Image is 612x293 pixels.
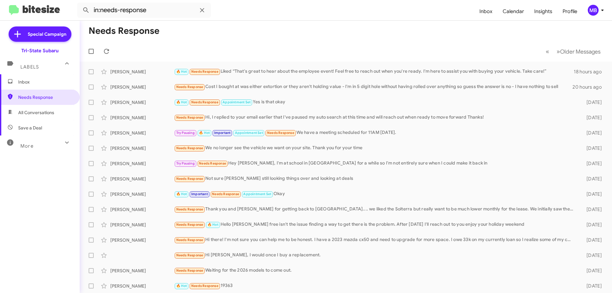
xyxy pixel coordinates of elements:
div: [DATE] [576,222,607,228]
span: 🔥 Hot [176,284,187,288]
button: Next [553,45,604,58]
div: Hi, I replied to your email earlier that I've paused my auto search at this time and will reach o... [174,114,576,121]
span: 🔥 Hot [176,192,187,196]
input: Search [77,3,211,18]
a: Inbox [474,2,498,21]
div: Hi there! I'm not sure you can help me to be honest. I have a 2023 mazda cx50 and need to upgrade... [174,236,576,244]
button: MB [582,5,605,16]
div: [DATE] [576,130,607,136]
div: [PERSON_NAME] [110,114,174,121]
div: Thank you and [PERSON_NAME] for getting back to [GEOGRAPHIC_DATA].... we liked the Solterra but r... [174,206,576,213]
div: 19363 [174,282,576,289]
span: 🔥 Hot [199,131,210,135]
span: Needs Response [176,85,203,89]
span: Save a Deal [18,125,42,131]
div: [PERSON_NAME] [110,237,174,243]
div: Tri-State Subaru [21,48,59,54]
div: [DATE] [576,114,607,121]
div: Hello [PERSON_NAME] free isn't the issue finding a way to get there is the problem. After [DATE] ... [174,221,576,228]
span: Needs Response [176,146,203,150]
div: [DATE] [576,283,607,289]
div: [DATE] [576,191,607,197]
div: [PERSON_NAME] [110,267,174,274]
div: [DATE] [576,237,607,243]
div: [DATE] [576,206,607,213]
div: Not sure [PERSON_NAME] still looking things over and looking at deals [174,175,576,182]
span: More [20,143,33,149]
div: We no longer see the vehicle we want on your site. Thank you for your time [174,144,576,152]
div: [PERSON_NAME] [110,99,174,106]
span: Needs Response [212,192,239,196]
span: Special Campaign [28,31,66,37]
span: All Conversations [18,109,54,116]
div: MB [588,5,599,16]
span: Needs Response [191,70,218,74]
div: We have a meeting scheduled for 11AM [DATE]. [174,129,576,136]
div: [PERSON_NAME] [110,130,174,136]
span: 🔥 Hot [176,70,187,74]
div: [DATE] [576,176,607,182]
span: 🔥 Hot [208,223,218,227]
span: Needs Response [267,131,294,135]
span: Needs Response [176,268,203,273]
span: Important [214,131,231,135]
span: Try Pausing [176,161,195,165]
button: Previous [542,45,553,58]
div: [DATE] [576,160,607,167]
span: Important [191,192,208,196]
a: Calendar [498,2,529,21]
div: [PERSON_NAME] [110,176,174,182]
div: 18 hours ago [574,69,607,75]
span: Needs Response [18,94,72,100]
span: « [546,48,549,55]
span: Appointment Set [235,131,263,135]
span: Inbox [18,79,72,85]
div: [PERSON_NAME] [110,160,174,167]
span: Needs Response [176,177,203,181]
span: 🔥 Hot [176,100,187,104]
nav: Page navigation example [542,45,604,58]
div: Okay [174,190,576,198]
div: [DATE] [576,99,607,106]
span: Older Messages [560,48,601,55]
div: [PERSON_NAME] [110,206,174,213]
span: Appointment Set [243,192,271,196]
div: [PERSON_NAME] [110,84,174,90]
span: Appointment Set [222,100,251,104]
span: » [557,48,560,55]
a: Insights [529,2,557,21]
div: Waiting for the 2026 models to come out. [174,267,576,274]
div: Hi [PERSON_NAME], I would once I buy a replacement. [174,252,576,259]
div: Liked “That's great to hear about the employee event! Feel free to reach out when you're ready. I... [174,68,574,75]
span: Try Pausing [176,131,195,135]
a: Special Campaign [9,26,71,42]
div: [PERSON_NAME] [110,145,174,151]
div: [DATE] [576,252,607,259]
div: Hey [PERSON_NAME], I'm at school in [GEOGRAPHIC_DATA] for a while so I'm not entirely sure when I... [174,160,576,167]
span: Needs Response [191,284,218,288]
div: 20 hours ago [572,84,607,90]
span: Needs Response [191,100,218,104]
a: Profile [557,2,582,21]
div: Yes is that okay [174,99,576,106]
div: [PERSON_NAME] [110,69,174,75]
div: [DATE] [576,145,607,151]
div: [PERSON_NAME] [110,222,174,228]
span: Labels [20,64,39,70]
h1: Needs Response [89,26,159,36]
span: Needs Response [176,207,203,211]
span: Needs Response [176,238,203,242]
div: [DATE] [576,267,607,274]
span: Needs Response [176,253,203,257]
span: Needs Response [176,223,203,227]
span: Needs Response [176,115,203,120]
div: Cost I bought at was either extortion or they aren't holding value - I'm in 5 digit hole without ... [174,83,572,91]
div: [PERSON_NAME] [110,191,174,197]
div: [PERSON_NAME] [110,283,174,289]
span: Needs Response [199,161,226,165]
